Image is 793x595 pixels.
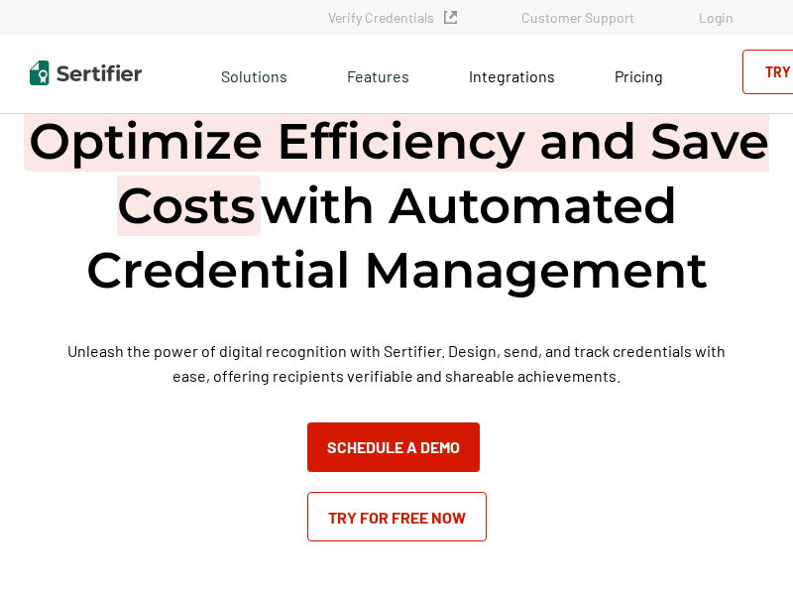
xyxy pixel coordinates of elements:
a: Pricing [615,61,663,86]
span: Pricing [615,66,663,85]
span: Integrations [469,66,555,85]
h1: with Automated Credential Management [16,109,777,302]
span: Solutions [221,61,287,86]
a: Customer Support [521,9,634,26]
span: Features [347,61,409,86]
a: Try for Free Now [307,492,487,541]
a: Verify Credentials [328,9,457,26]
a: Login [699,9,734,26]
img: Verified [444,11,457,24]
img: Sertifier | Digital Credentialing Platform [30,60,142,85]
p: Unleash the power of digital recognition with Sertifier. Design, send, and track credentials with... [54,338,738,388]
a: Integrations [469,61,555,86]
